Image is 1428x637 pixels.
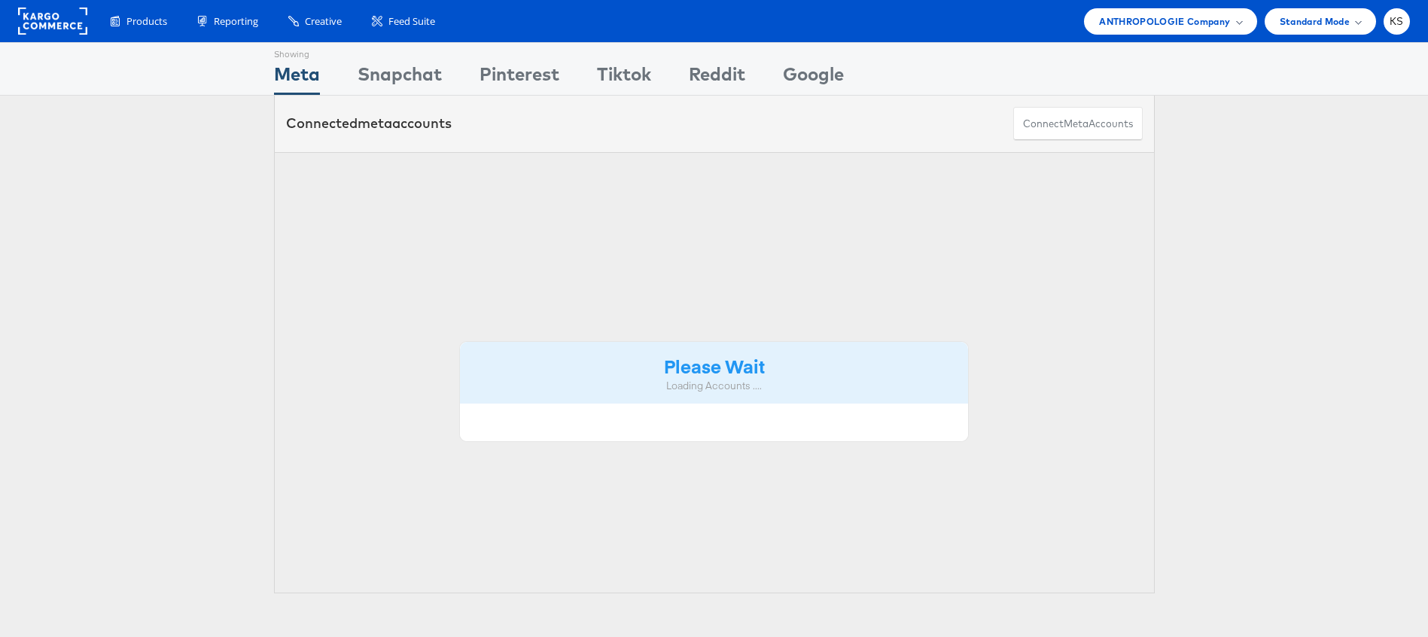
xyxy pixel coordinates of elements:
span: Standard Mode [1280,14,1350,29]
span: KS [1390,17,1404,26]
strong: Please Wait [664,353,765,378]
span: Products [126,14,167,29]
button: ConnectmetaAccounts [1013,107,1143,141]
div: Tiktok [597,61,651,95]
span: Feed Suite [388,14,435,29]
div: Loading Accounts .... [471,379,958,393]
div: Pinterest [480,61,559,95]
div: Snapchat [358,61,442,95]
span: Creative [305,14,342,29]
span: meta [358,114,392,132]
div: Connected accounts [286,114,452,133]
div: Showing [274,43,320,61]
div: Reddit [689,61,745,95]
span: meta [1064,117,1089,131]
div: Meta [274,61,320,95]
div: Google [783,61,844,95]
span: ANTHROPOLOGIE Company [1099,14,1230,29]
span: Reporting [214,14,258,29]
